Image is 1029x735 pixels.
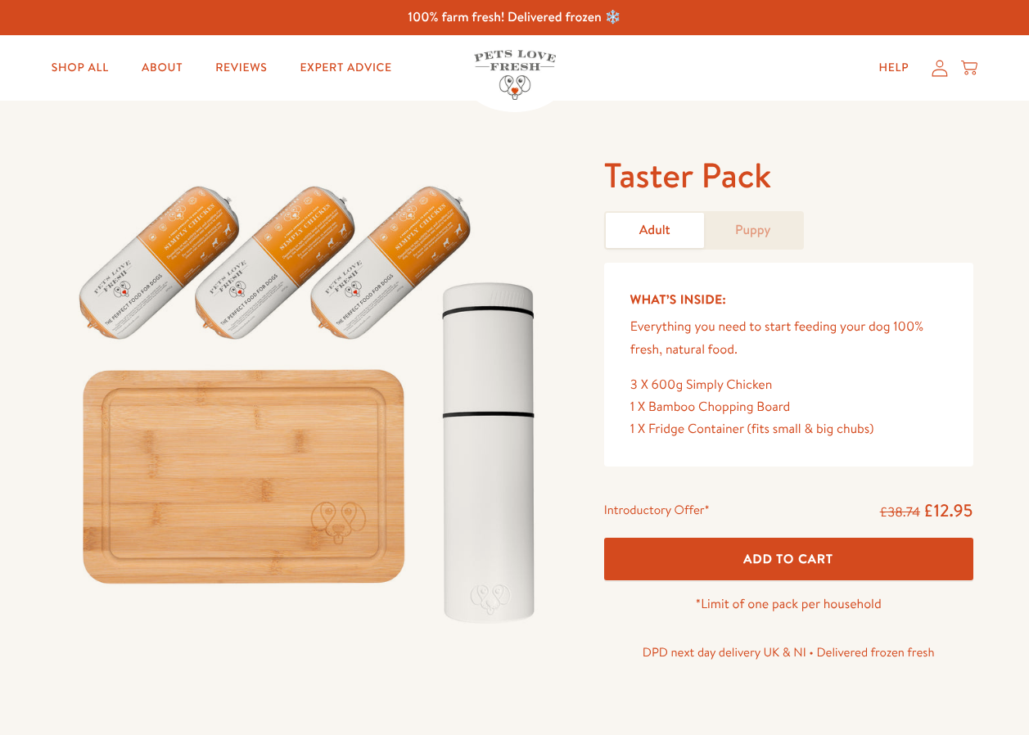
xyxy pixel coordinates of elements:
[474,50,556,100] img: Pets Love Fresh
[630,289,947,310] h5: What’s Inside:
[129,52,196,84] a: About
[743,550,833,567] span: Add To Cart
[604,593,973,616] p: *Limit of one pack per household
[630,418,947,440] div: 1 X Fridge Container (fits small & big chubs)
[923,498,973,522] span: £12.95
[604,499,710,524] div: Introductory Offer*
[704,213,802,248] a: Puppy
[630,316,947,360] p: Everything you need to start feeding your dog 100% fresh, natural food.
[606,213,704,248] a: Adult
[865,52,922,84] a: Help
[880,503,920,521] s: £38.74
[604,642,973,663] p: DPD next day delivery UK & NI • Delivered frozen fresh
[630,374,947,396] div: 3 X 600g Simply Chicken
[630,398,791,416] span: 1 X Bamboo Chopping Board
[38,52,122,84] a: Shop All
[604,153,973,198] h1: Taster Pack
[202,52,280,84] a: Reviews
[287,52,405,84] a: Expert Advice
[604,538,973,581] button: Add To Cart
[56,153,565,641] img: Taster Pack - Adult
